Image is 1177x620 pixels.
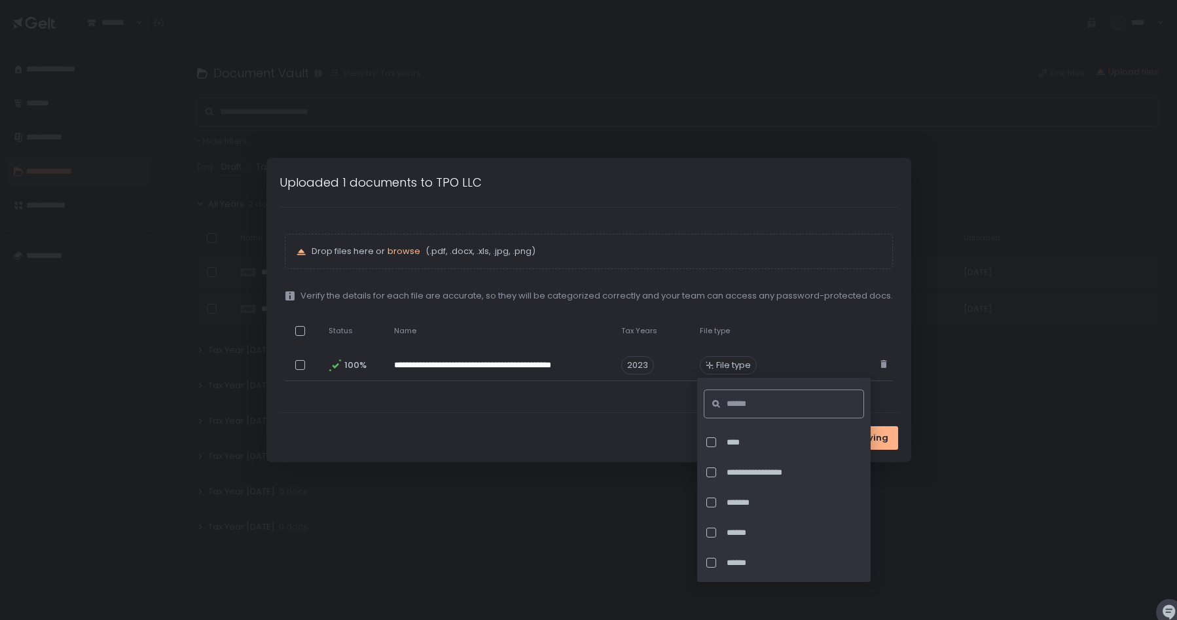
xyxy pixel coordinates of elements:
span: 2023 [621,356,654,374]
span: Verify the details for each file are accurate, so they will be categorized correctly and your tea... [300,290,893,302]
p: Drop files here or [312,246,882,257]
span: Tax Years [621,326,657,336]
h1: Uploaded 1 documents to TPO LLC [280,173,482,191]
span: (.pdf, .docx, .xls, .jpg, .png) [423,246,535,257]
span: File type [716,359,751,371]
span: Status [329,326,353,336]
button: browse [388,246,420,257]
span: File type [700,326,730,336]
span: Name [394,326,416,336]
span: 100% [344,359,365,371]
